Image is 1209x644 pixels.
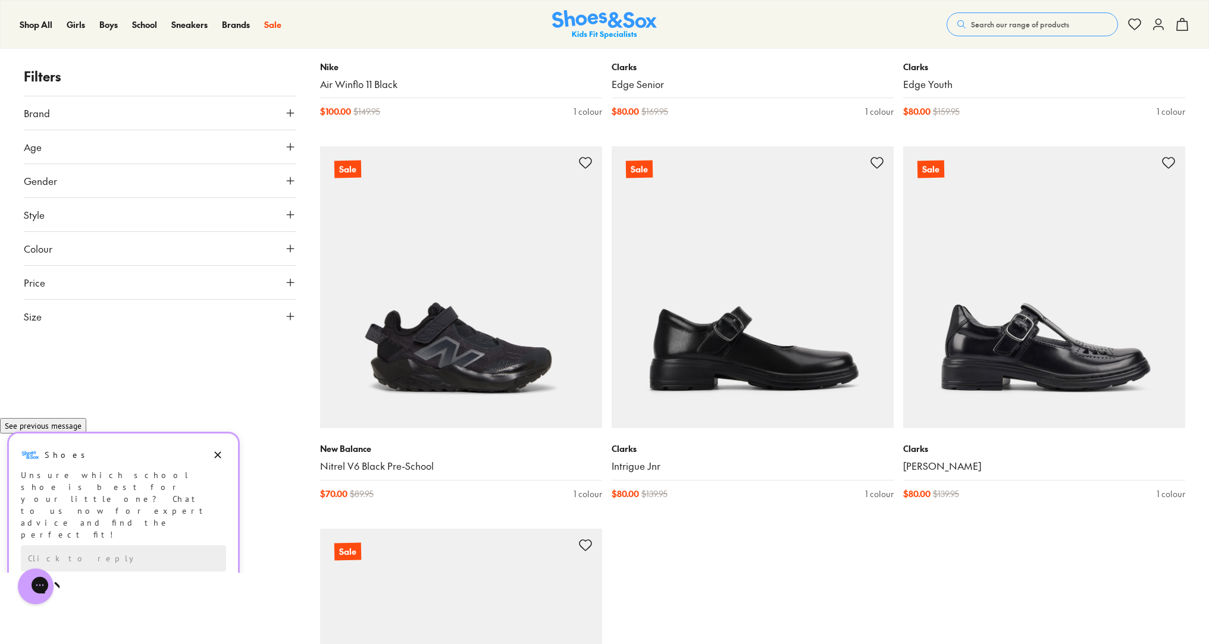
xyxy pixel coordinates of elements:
img: Shoes logo [21,29,40,48]
a: Sale [320,146,602,428]
span: See previous message [5,4,82,15]
h3: Shoes [45,33,92,45]
span: $ 70.00 [320,488,347,500]
a: Brands [222,18,250,31]
span: Girls [67,18,85,30]
a: Boys [99,18,118,31]
span: $ 149.95 [353,105,380,118]
span: Age [24,140,42,154]
a: Sale [903,146,1185,428]
span: Shop All [20,18,52,30]
span: $ 159.95 [933,105,960,118]
p: Filters [24,67,296,86]
span: Size [24,309,42,323]
span: Sale [264,18,281,30]
button: Price [24,266,296,299]
span: $ 139.95 [933,488,959,500]
span: Brands [222,18,250,30]
span: $ 80.00 [612,488,639,500]
div: 1 colour [865,488,894,500]
a: Girls [67,18,85,31]
button: Dismiss campaign [209,30,226,47]
span: $ 169.95 [641,105,668,118]
span: $ 80.00 [903,488,931,500]
span: Price [24,275,45,290]
a: Edge Youth [903,78,1185,91]
div: Campaign message [9,17,238,167]
button: Age [24,130,296,164]
button: Brand [24,96,296,130]
span: $ 89.95 [350,488,374,500]
button: Size [24,300,296,333]
div: Message from Shoes. Unsure which school shoe is best for your little one? Chat to us now for expe... [9,29,238,124]
span: Boys [99,18,118,30]
span: $ 80.00 [612,105,639,118]
p: Clarks [903,61,1185,73]
span: Brand [24,106,50,120]
p: Sale [334,161,361,178]
p: Clarks [903,442,1185,455]
a: Shoes & Sox [552,10,657,39]
a: Sale [612,146,894,428]
div: 1 colour [574,105,602,118]
a: Shop All [20,18,52,31]
p: Nike [320,61,602,73]
a: [PERSON_NAME] [903,460,1185,473]
p: Sale [626,161,653,178]
div: 1 colour [865,105,894,118]
span: $ 80.00 [903,105,931,118]
div: Unsure which school shoe is best for your little one? Chat to us now for expert advice and find t... [21,53,226,124]
button: Style [24,198,296,231]
span: Colour [24,241,52,256]
span: $ 100.00 [320,105,351,118]
span: Style [24,208,45,222]
p: Sale [917,161,944,178]
p: Clarks [612,442,894,455]
span: $ 139.95 [641,488,668,500]
div: Reply to the campaigns [21,129,226,155]
a: School [132,18,157,31]
span: School [132,18,157,30]
p: Clarks [612,61,894,73]
div: 1 colour [1157,105,1185,118]
div: 1 colour [1157,488,1185,500]
a: Nitrel V6 Black Pre-School [320,460,602,473]
a: Edge Senior [612,78,894,91]
a: Air Winflo 11 Black [320,78,602,91]
span: Sneakers [171,18,208,30]
img: SNS_Logo_Responsive.svg [552,10,657,39]
span: Gender [24,174,57,188]
button: Search our range of products [947,12,1118,36]
p: New Balance [320,442,602,455]
div: 1 colour [574,488,602,500]
button: Gender [24,164,296,197]
button: Colour [24,232,296,265]
a: Sale [264,18,281,31]
a: Sneakers [171,18,208,31]
p: Sale [334,543,361,561]
a: Intrigue Jnr [612,460,894,473]
iframe: Gorgias live chat messenger [12,564,59,608]
span: Search our range of products [971,19,1069,30]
